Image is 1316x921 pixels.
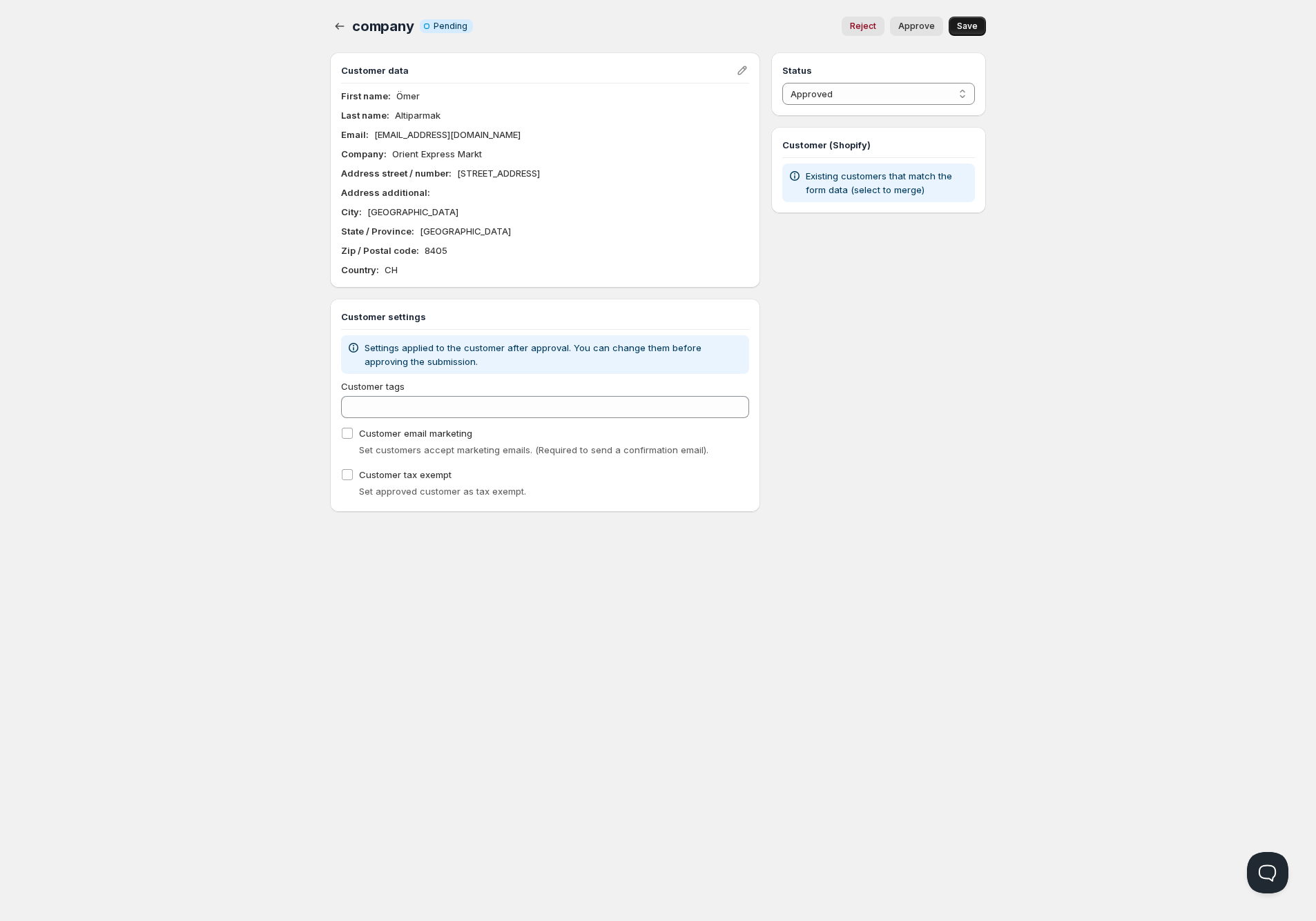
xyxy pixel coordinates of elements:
p: Orient Express Markt [392,147,482,161]
p: 8405 [425,244,447,257]
p: Existing customers that match the form data (select to merge) [806,169,969,197]
span: Customer email marketing [359,428,472,439]
b: First name : [341,90,391,101]
h3: Customer (Shopify) [782,138,975,152]
span: company [352,18,414,34]
h3: Status [782,63,975,77]
b: City : [341,206,362,217]
h3: Customer settings [341,310,749,324]
b: Company : [341,148,387,159]
b: Email : [341,129,369,140]
button: Edit [733,61,752,80]
p: Altiparmak [395,108,441,122]
span: Set approved customer as tax exempt. [359,486,526,497]
span: Approve [898,21,935,32]
p: [STREET_ADDRESS] [457,166,540,180]
b: Zip / Postal code : [341,245,419,256]
button: Save [949,17,986,36]
span: Customer tax exempt [359,469,452,480]
p: [GEOGRAPHIC_DATA] [367,205,458,219]
b: Last name : [341,110,389,121]
b: Country : [341,264,379,275]
b: Address additional : [341,187,430,198]
span: Set customers accept marketing emails. (Required to send a confirmation email). [359,444,708,455]
p: [EMAIL_ADDRESS][DOMAIN_NAME] [374,128,521,141]
span: Pending [434,21,467,32]
b: State / Province : [341,226,414,237]
p: Settings applied to the customer after approval. You can change them before approving the submiss... [365,341,744,368]
p: CH [385,263,398,277]
span: Reject [850,21,876,32]
span: Save [957,21,978,32]
button: Approve [890,17,943,36]
button: Reject [842,17,884,36]
h3: Customer data [341,63,735,77]
p: [GEOGRAPHIC_DATA] [420,224,511,238]
span: Customer tags [341,381,405,392]
b: Address street / number : [341,168,452,179]
p: Ömer [396,89,420,103]
iframe: Help Scout Beacon - Open [1247,852,1288,893]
